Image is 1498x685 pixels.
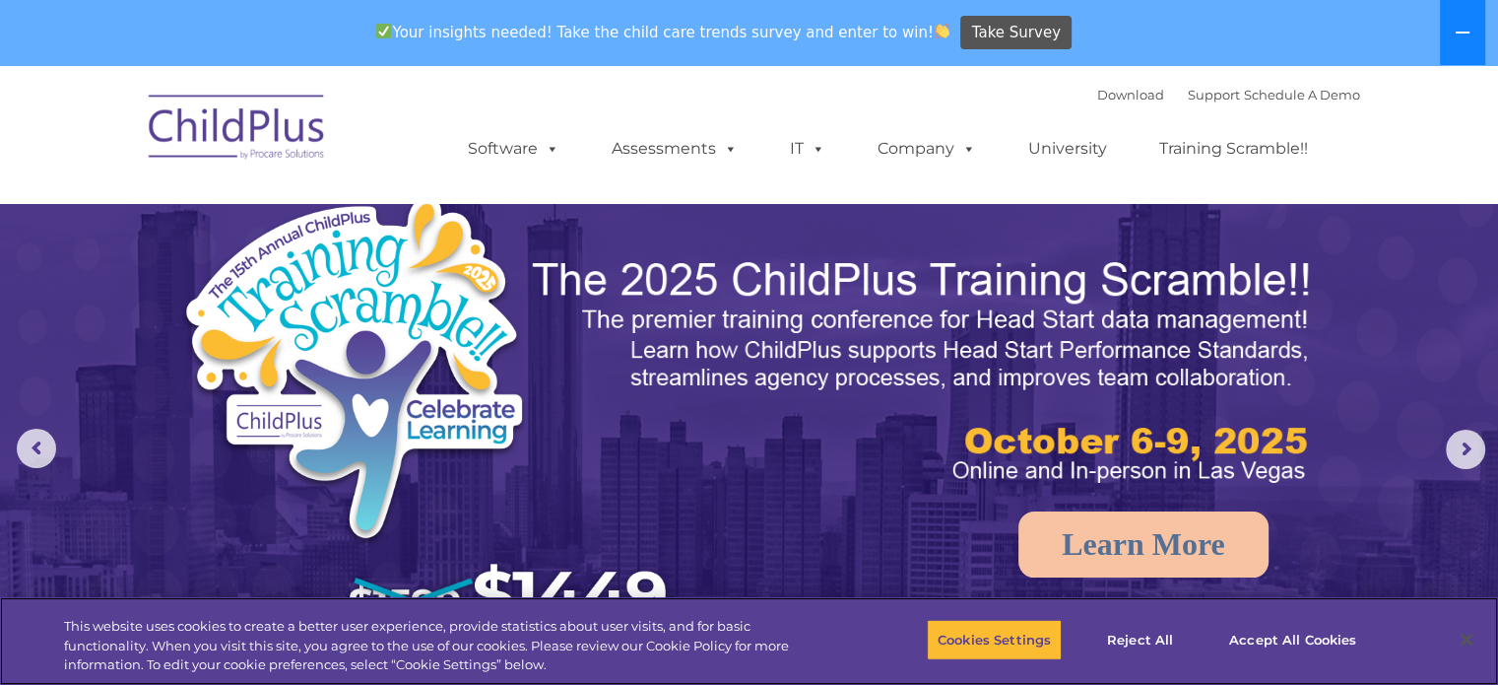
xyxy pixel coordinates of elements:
[1097,87,1164,103] a: Download
[770,129,845,169] a: IT
[139,81,336,179] img: ChildPlus by Procare Solutions
[274,130,334,145] span: Last name
[592,129,757,169] a: Assessments
[935,24,949,38] img: 👏
[1009,129,1127,169] a: University
[368,13,958,51] span: Your insights needed! Take the child care trends survey and enter to win!
[448,129,579,169] a: Software
[1140,129,1328,169] a: Training Scramble!!
[972,16,1061,50] span: Take Survey
[1078,619,1202,660] button: Reject All
[1218,619,1367,660] button: Accept All Cookies
[927,619,1062,660] button: Cookies Settings
[1188,87,1240,103] a: Support
[858,129,996,169] a: Company
[1097,87,1360,103] font: |
[960,16,1072,50] a: Take Survey
[1445,618,1488,661] button: Close
[1018,512,1269,578] a: Learn More
[376,24,391,38] img: ✅
[64,617,824,675] div: This website uses cookies to create a better user experience, provide statistics about user visit...
[1244,87,1360,103] a: Schedule A Demo
[274,211,358,226] span: Phone number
